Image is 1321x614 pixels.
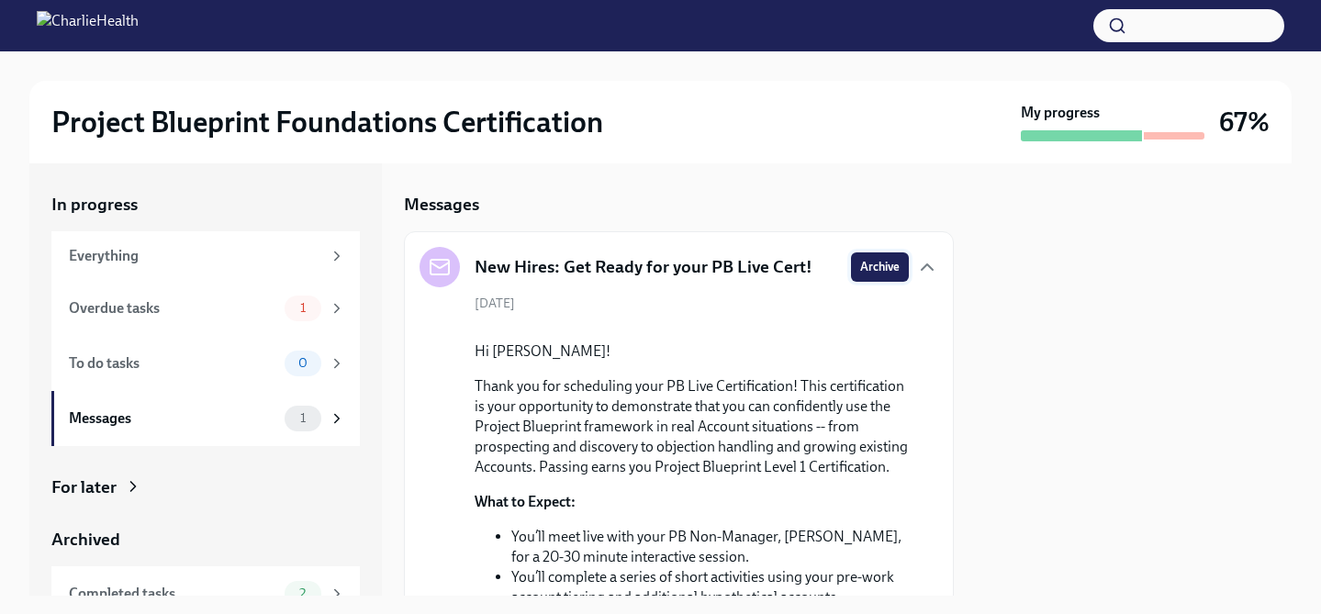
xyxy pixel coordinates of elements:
span: 1 [289,301,317,315]
span: 0 [287,356,319,370]
div: Overdue tasks [69,298,277,318]
span: Archive [860,258,900,276]
li: You’ll complete a series of short activities using your pre-work account tiering and additional h... [511,567,909,608]
h5: Messages [404,193,479,217]
p: Thank you for scheduling your PB Live Certification! This certification is your opportunity to de... [475,376,909,477]
div: Completed tasks [69,584,277,604]
strong: My progress [1021,103,1100,123]
strong: What to Expect: [475,493,576,510]
a: Everything [51,231,360,281]
a: Archived [51,528,360,552]
h3: 67% [1219,106,1270,139]
a: Messages1 [51,391,360,446]
span: 2 [288,586,317,600]
a: Overdue tasks1 [51,281,360,336]
h2: Project Blueprint Foundations Certification [51,104,603,140]
div: Everything [69,246,321,266]
a: In progress [51,193,360,217]
a: To do tasks0 [51,336,360,391]
img: CharlieHealth [37,11,139,40]
div: Messages [69,408,277,429]
div: For later [51,475,117,499]
button: Archive [851,252,909,282]
span: 1 [289,411,317,425]
div: To do tasks [69,353,277,374]
h5: New Hires: Get Ready for your PB Live Cert! [475,255,812,279]
p: Hi [PERSON_NAME]! [475,341,909,362]
span: [DATE] [475,295,515,312]
a: For later [51,475,360,499]
li: You’ll meet live with your PB Non-Manager, [PERSON_NAME], for a 20-30 minute interactive session. [511,527,909,567]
